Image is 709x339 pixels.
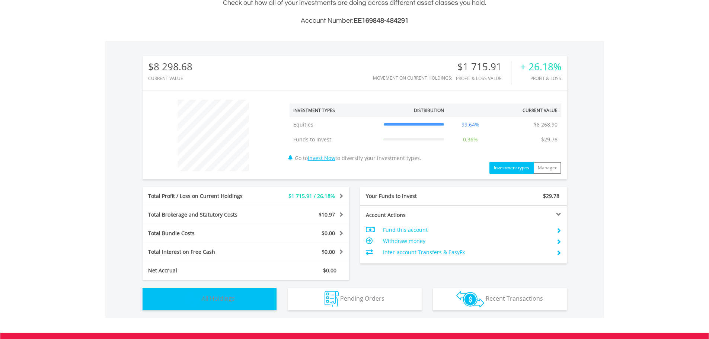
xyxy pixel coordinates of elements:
td: Withdraw money [383,236,550,247]
span: $1 715.91 / 26.18% [288,192,335,199]
button: Recent Transactions [433,288,567,310]
a: Invest Now [308,154,335,161]
div: Profit & Loss Value [456,76,511,81]
button: Manager [533,162,561,174]
span: Recent Transactions [486,294,543,303]
td: $29.78 [537,132,561,147]
div: CURRENT VALUE [148,76,192,81]
td: Fund this account [383,224,550,236]
div: Total Brokerage and Statutory Costs [143,211,263,218]
div: Total Bundle Costs [143,230,263,237]
div: Your Funds to Invest [360,192,464,200]
button: Investment types [489,162,534,174]
span: EE169848-484291 [354,17,409,24]
h3: Account Number: [143,16,567,26]
div: $1 715.91 [456,61,511,72]
span: All Holdings [202,294,235,303]
div: $8 298.68 [148,61,192,72]
span: $0.00 [322,248,335,255]
span: $0.00 [322,230,335,237]
td: Inter-account Transfers & EasyFx [383,247,550,258]
td: Equities [290,117,380,132]
th: Investment Types [290,103,380,117]
div: Total Profit / Loss on Current Holdings [143,192,263,200]
span: $0.00 [323,267,336,274]
img: transactions-zar-wht.png [456,291,484,307]
span: Pending Orders [340,294,384,303]
div: Profit & Loss [520,76,561,81]
span: $29.78 [543,192,559,199]
td: 0.36% [448,132,493,147]
img: holdings-wht.png [184,291,200,307]
th: Current Value [493,103,561,117]
img: pending_instructions-wht.png [325,291,339,307]
div: Total Interest on Free Cash [143,248,263,256]
div: Movement on Current Holdings: [373,76,452,80]
span: $10.97 [319,211,335,218]
button: Pending Orders [288,288,422,310]
div: Account Actions [360,211,464,219]
td: Funds to Invest [290,132,380,147]
div: + 26.18% [520,61,561,72]
div: Distribution [414,107,444,113]
div: Net Accrual [143,267,263,274]
button: All Holdings [143,288,277,310]
td: $8 268.90 [530,117,561,132]
td: 99.64% [448,117,493,132]
div: Go to to diversify your investment types. [284,96,567,174]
